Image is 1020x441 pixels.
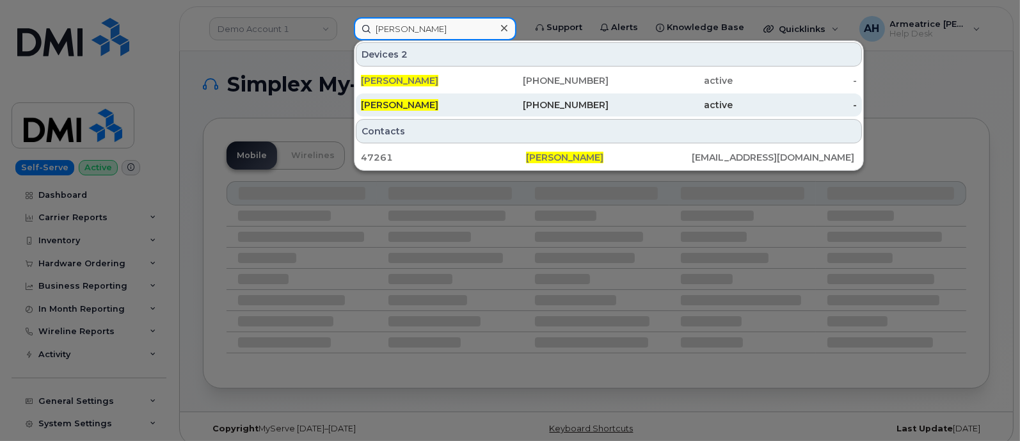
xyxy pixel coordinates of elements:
[401,48,408,61] span: 2
[733,99,857,111] div: -
[356,69,862,92] a: [PERSON_NAME][PHONE_NUMBER]active-
[485,74,609,87] div: [PHONE_NUMBER]
[692,151,857,164] div: [EMAIL_ADDRESS][DOMAIN_NAME]
[609,99,733,111] div: active
[733,74,857,87] div: -
[356,42,862,67] div: Devices
[609,74,733,87] div: active
[526,152,603,163] span: [PERSON_NAME]
[356,93,862,116] a: [PERSON_NAME][PHONE_NUMBER]active-
[356,119,862,143] div: Contacts
[356,146,862,169] a: 47261[PERSON_NAME][EMAIL_ADDRESS][DOMAIN_NAME]
[361,99,438,111] span: [PERSON_NAME]
[361,75,438,86] span: [PERSON_NAME]
[485,99,609,111] div: [PHONE_NUMBER]
[361,151,526,164] div: 47261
